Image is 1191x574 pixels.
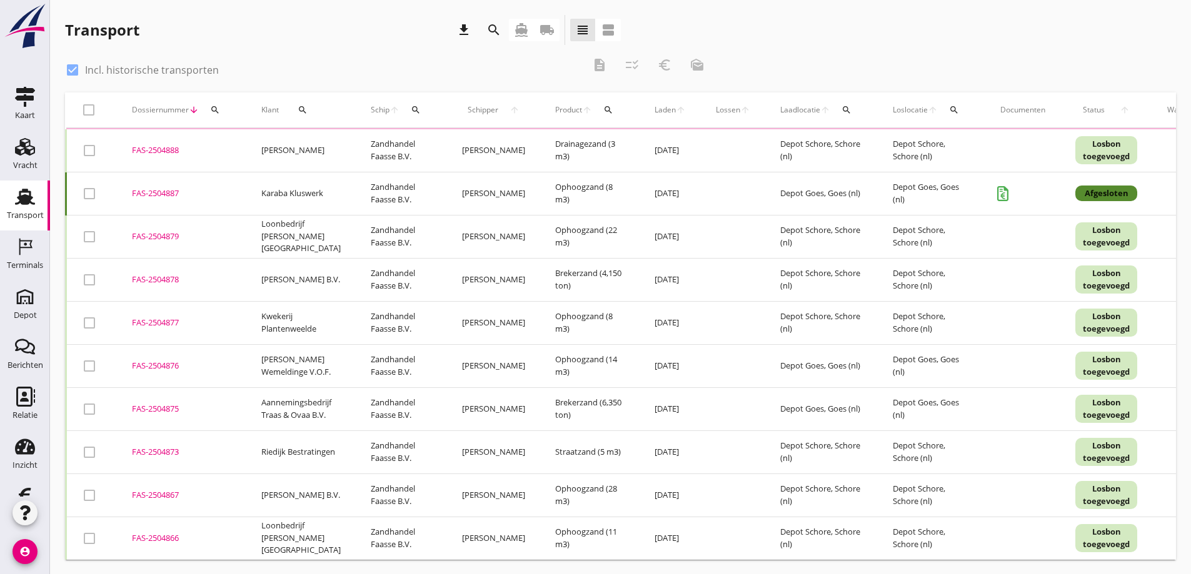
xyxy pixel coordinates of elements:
[1075,136,1137,164] div: Losbon toegevoegd
[356,430,447,473] td: Zandhandel Faasse B.V.
[514,22,529,37] i: directions_boat
[7,261,43,269] div: Terminals
[246,387,356,430] td: Aannemingsbedrijf Traas & Ovaa B.V.
[356,517,447,560] td: Zandhandel Faasse B.V.
[640,172,701,215] td: [DATE]
[765,344,878,387] td: Depot Goes, Goes (nl)
[356,301,447,344] td: Zandhandel Faasse B.V.
[780,104,820,116] span: Laadlocatie
[676,105,686,115] i: arrow_upward
[1075,524,1137,552] div: Losbon toegevoegd
[540,215,640,258] td: Ophoogzand (22 m3)
[655,104,676,116] span: Laden
[1000,104,1045,116] div: Documenten
[765,172,878,215] td: Depot Goes, Goes (nl)
[540,129,640,172] td: Drainagezand (3 m3)
[13,539,38,564] i: account_circle
[132,230,231,243] div: FAS-2504879
[246,215,356,258] td: Loonbedrijf [PERSON_NAME][GEOGRAPHIC_DATA]
[246,172,356,215] td: Karaba Kluswerk
[765,517,878,560] td: Depot Schore, Schore (nl)
[555,104,582,116] span: Product
[842,105,852,115] i: search
[540,258,640,301] td: Brekerzand (4,150 ton)
[371,104,389,116] span: Schip
[13,411,38,419] div: Relatie
[878,172,985,215] td: Depot Goes, Goes (nl)
[1112,105,1137,115] i: arrow_upward
[765,258,878,301] td: Depot Schore, Schore (nl)
[640,129,701,172] td: [DATE]
[765,129,878,172] td: Depot Schore, Schore (nl)
[640,258,701,301] td: [DATE]
[447,344,540,387] td: [PERSON_NAME]
[356,215,447,258] td: Zandhandel Faasse B.V.
[740,105,750,115] i: arrow_upward
[85,64,219,76] label: Incl. historische transporten
[356,387,447,430] td: Zandhandel Faasse B.V.
[356,129,447,172] td: Zandhandel Faasse B.V.
[356,473,447,517] td: Zandhandel Faasse B.V.
[540,344,640,387] td: Ophoogzand (14 m3)
[582,105,592,115] i: arrow_upward
[389,105,400,115] i: arrow_upward
[298,105,308,115] i: search
[878,517,985,560] td: Depot Schore, Schore (nl)
[765,301,878,344] td: Depot Schore, Schore (nl)
[820,105,830,115] i: arrow_upward
[132,403,231,415] div: FAS-2504875
[3,3,48,49] img: logo-small.a267ee39.svg
[447,430,540,473] td: [PERSON_NAME]
[1075,104,1112,116] span: Status
[540,387,640,430] td: Brekerzand (6,350 ton)
[15,111,35,119] div: Kaart
[447,387,540,430] td: [PERSON_NAME]
[246,517,356,560] td: Loonbedrijf [PERSON_NAME][GEOGRAPHIC_DATA]
[356,258,447,301] td: Zandhandel Faasse B.V.
[132,446,231,458] div: FAS-2504873
[246,129,356,172] td: [PERSON_NAME]
[1075,481,1137,509] div: Losbon toegevoegd
[447,517,540,560] td: [PERSON_NAME]
[1075,352,1137,380] div: Losbon toegevoegd
[949,105,959,115] i: search
[132,187,231,200] div: FAS-2504887
[132,104,189,116] span: Dossiernummer
[447,172,540,215] td: [PERSON_NAME]
[132,489,231,502] div: FAS-2504867
[132,532,231,545] div: FAS-2504866
[210,105,220,115] i: search
[13,461,38,469] div: Inzicht
[540,517,640,560] td: Ophoogzand (11 m3)
[447,301,540,344] td: [PERSON_NAME]
[878,344,985,387] td: Depot Goes, Goes (nl)
[246,344,356,387] td: [PERSON_NAME] Wemeldinge V.O.F.
[356,172,447,215] td: Zandhandel Faasse B.V.
[601,22,616,37] i: view_agenda
[765,387,878,430] td: Depot Goes, Goes (nl)
[603,105,613,115] i: search
[462,104,504,116] span: Schipper
[575,22,590,37] i: view_headline
[878,387,985,430] td: Depot Goes, Goes (nl)
[1075,265,1137,294] div: Losbon toegevoegd
[1075,222,1137,250] div: Losbon toegevoegd
[447,129,540,172] td: [PERSON_NAME]
[261,95,341,125] div: Klant
[246,301,356,344] td: Kwekerij Plantenweelde
[640,517,701,560] td: [DATE]
[716,104,740,116] span: Lossen
[878,215,985,258] td: Depot Schore, Schore (nl)
[132,274,231,286] div: FAS-2504878
[878,430,985,473] td: Depot Schore, Schore (nl)
[540,22,555,37] i: local_shipping
[1075,309,1137,337] div: Losbon toegevoegd
[356,344,447,387] td: Zandhandel Faasse B.V.
[447,258,540,301] td: [PERSON_NAME]
[447,473,540,517] td: [PERSON_NAME]
[246,258,356,301] td: [PERSON_NAME] B.V.
[878,473,985,517] td: Depot Schore, Schore (nl)
[540,301,640,344] td: Ophoogzand (8 m3)
[14,311,37,319] div: Depot
[447,215,540,258] td: [PERSON_NAME]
